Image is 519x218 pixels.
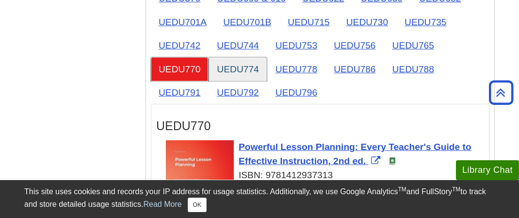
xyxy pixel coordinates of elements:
a: UEDU715 [280,10,337,34]
sup: TM [452,186,460,193]
a: UEDU730 [339,10,396,34]
a: UEDU756 [326,34,383,57]
a: UEDU735 [397,10,454,34]
a: UEDU796 [268,81,325,104]
div: ISBN: 9781412937313 [166,168,484,183]
a: Link opens in new window [239,142,471,166]
a: UEDU791 [151,81,208,104]
a: UEDU786 [326,57,383,81]
a: UEDU774 [209,57,266,81]
a: UEDU744 [209,34,266,57]
a: Back to Top [486,86,517,99]
a: UEDU778 [268,57,325,81]
a: UEDU792 [209,81,266,104]
a: UEDU753 [268,34,325,57]
a: Read More [143,200,181,208]
a: UEDU701A [151,10,214,34]
span: Powerful Lesson Planning: Every Teacher's Guide to Effective Instruction, 2nd ed. [239,142,471,166]
div: This site uses cookies and records your IP address for usage statistics. Additionally, we use Goo... [24,186,495,212]
a: UEDU742 [151,34,208,57]
h3: UEDU770 [156,119,484,133]
a: UEDU770 [151,57,208,81]
a: UEDU788 [385,57,442,81]
button: Close [188,198,207,212]
button: Library Chat [456,160,519,180]
a: UEDU765 [385,34,442,57]
img: e-Book [389,157,396,165]
sup: TM [398,186,406,193]
a: UEDU701B [215,10,279,34]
